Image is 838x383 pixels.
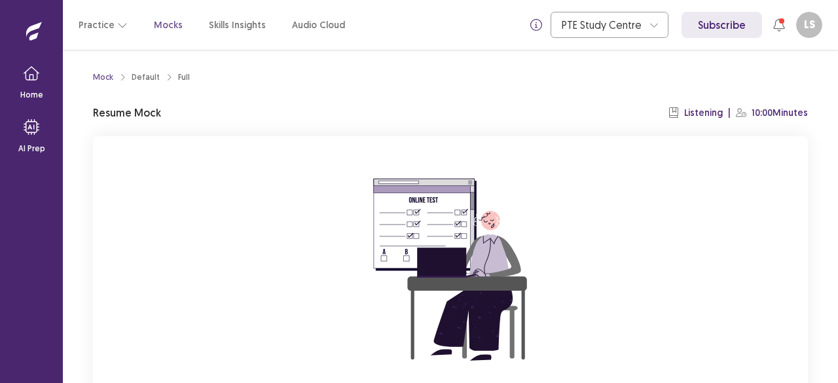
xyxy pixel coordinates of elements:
[682,12,762,38] a: Subscribe
[524,13,548,37] button: info
[93,71,190,83] nav: breadcrumb
[684,106,723,120] p: Listening
[292,18,345,32] a: Audio Cloud
[79,13,128,37] button: Practice
[178,71,190,83] div: Full
[796,12,822,38] button: LS
[20,89,43,101] p: Home
[132,71,160,83] div: Default
[209,18,266,32] a: Skills Insights
[562,12,643,37] div: PTE Study Centre
[154,18,183,32] a: Mocks
[728,106,731,120] p: |
[752,106,808,120] p: 10:00 Minutes
[93,105,161,120] p: Resume Mock
[18,143,45,155] p: AI Prep
[93,71,113,83] a: Mock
